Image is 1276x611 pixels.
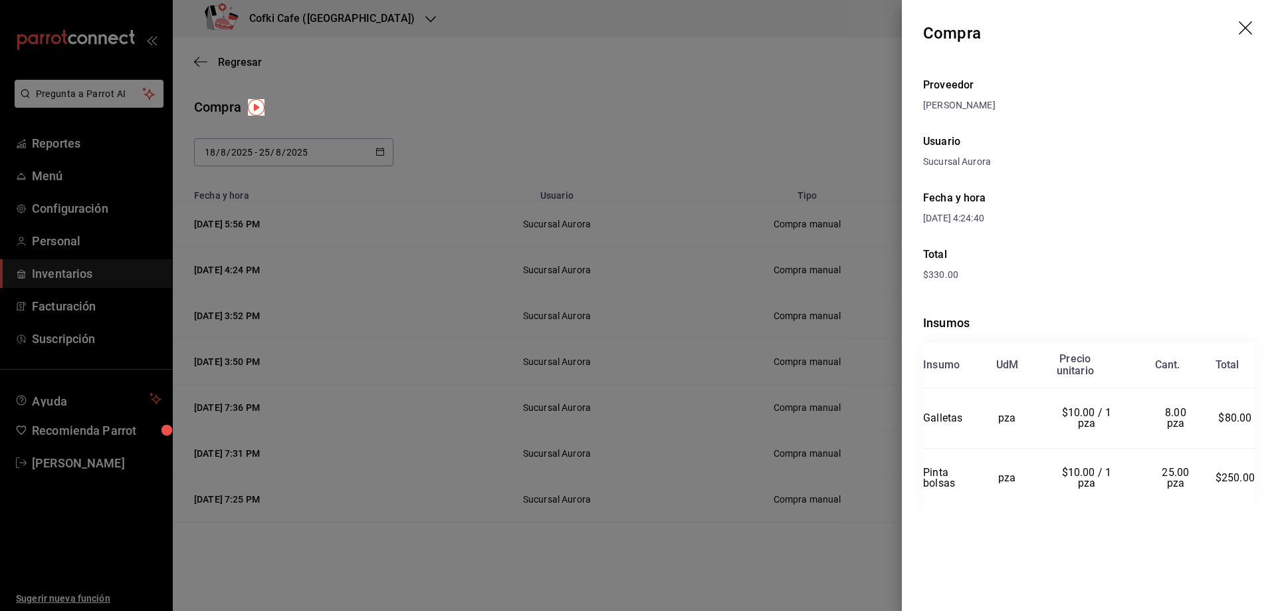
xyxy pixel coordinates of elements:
[1165,406,1189,429] span: 8.00 pza
[923,359,960,371] div: Insumo
[1218,412,1251,424] span: $80.00
[923,134,1255,150] div: Usuario
[996,359,1019,371] div: UdM
[923,247,1255,263] div: Total
[1216,359,1239,371] div: Total
[923,155,1255,169] div: Sucursal Aurora
[1216,471,1255,484] span: $250.00
[977,388,1037,449] td: pza
[1062,406,1115,429] span: $10.00 / 1 pza
[923,77,1255,93] div: Proveedor
[923,21,981,45] div: Compra
[923,314,1255,332] div: Insumos
[977,448,1037,508] td: pza
[923,448,977,508] td: Pinta bolsas
[1162,466,1192,489] span: 25.00 pza
[923,190,1089,206] div: Fecha y hora
[923,269,958,280] span: $330.00
[1155,359,1180,371] div: Cant.
[1239,21,1255,37] button: drag
[923,388,977,449] td: Galletas
[923,98,1255,112] div: [PERSON_NAME]
[1057,353,1094,377] div: Precio unitario
[1062,466,1115,489] span: $10.00 / 1 pza
[923,211,1089,225] div: [DATE] 4:24:40
[248,99,265,116] img: Tooltip marker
